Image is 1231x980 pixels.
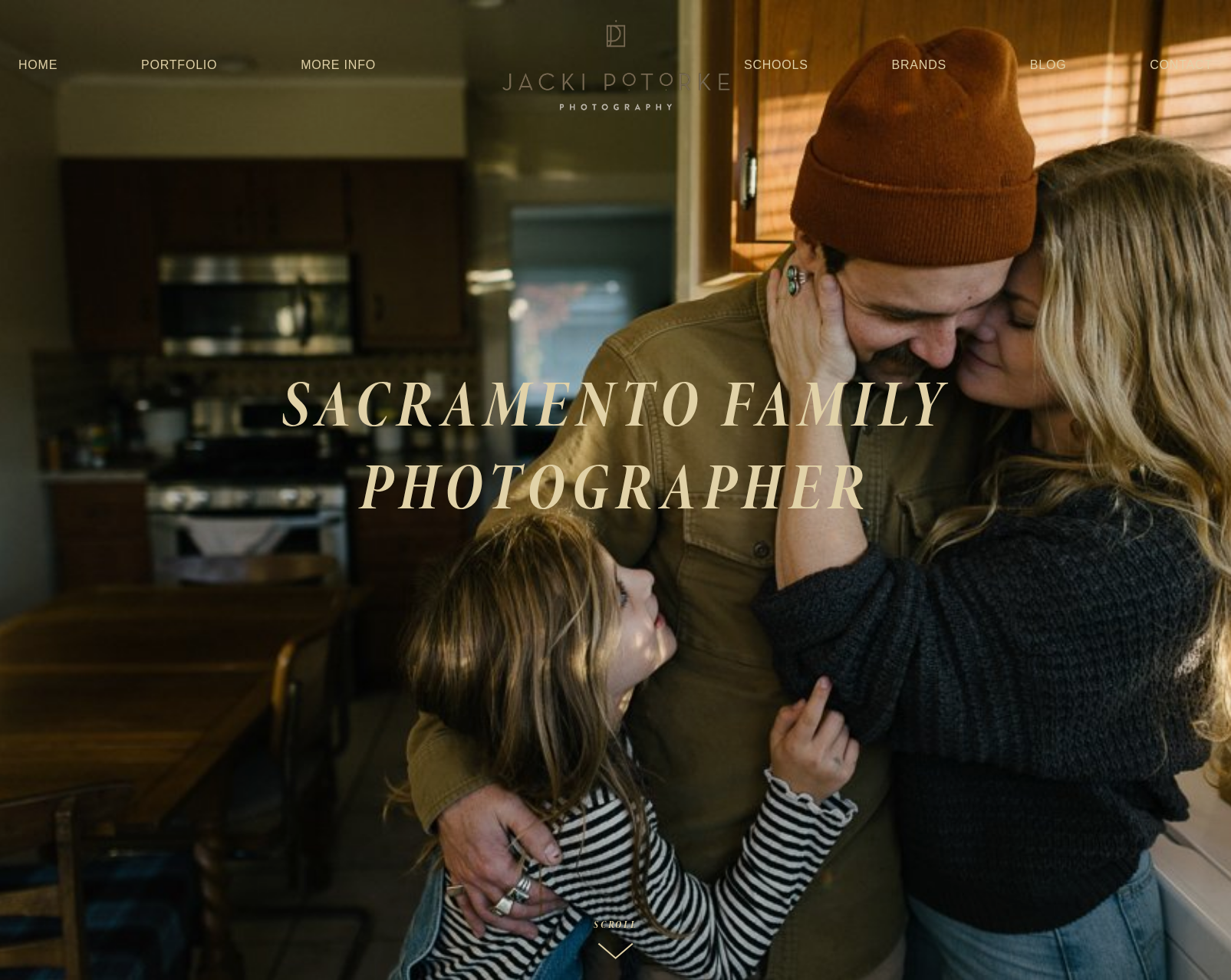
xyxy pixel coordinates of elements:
a: Schools [744,51,808,79]
em: SACRAMENTO FAMILY PHOTOGRAPHER [281,359,967,531]
a: More Info [301,51,376,79]
div: Scroll [594,919,637,930]
a: Contact [1150,51,1213,79]
img: Jacki Potorke Sacramento Family Photographer [493,16,739,114]
a: Home [18,51,58,79]
a: Blog [1030,51,1067,79]
a: Portfolio [141,58,217,71]
a: Brands [892,51,946,79]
